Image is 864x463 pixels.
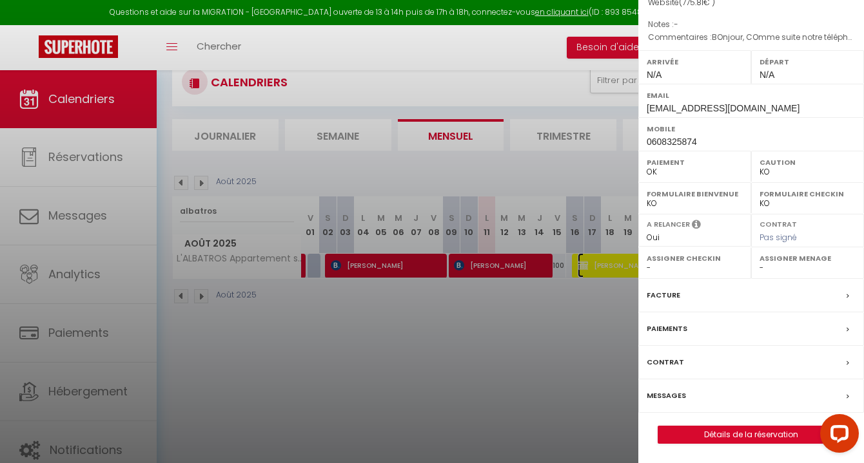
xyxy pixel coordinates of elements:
label: Arrivée [647,55,743,68]
label: Assigner Checkin [647,252,743,265]
span: [EMAIL_ADDRESS][DOMAIN_NAME] [647,103,800,113]
span: N/A [760,70,774,80]
iframe: LiveChat chat widget [810,409,864,463]
label: Facture [647,288,680,302]
span: 0608325874 [647,137,697,147]
span: - [674,19,678,30]
label: Messages [647,389,686,402]
label: Paiements [647,322,687,335]
label: Contrat [760,219,797,227]
span: Pas signé [760,232,797,243]
label: Caution [760,156,856,169]
button: Détails de la réservation [658,426,845,444]
label: Paiement [647,156,743,169]
p: Notes : [648,18,854,31]
span: N/A [647,70,662,80]
p: Commentaires : [648,31,854,44]
label: Mobile [647,122,856,135]
i: Sélectionner OUI si vous souhaiter envoyer les séquences de messages post-checkout [692,219,701,233]
label: Départ [760,55,856,68]
label: Email [647,89,856,102]
label: Contrat [647,355,684,369]
label: Formulaire Checkin [760,187,856,200]
label: A relancer [647,219,690,230]
label: Assigner Menage [760,252,856,265]
label: Formulaire Bienvenue [647,187,743,200]
a: Détails de la réservation [658,426,844,443]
